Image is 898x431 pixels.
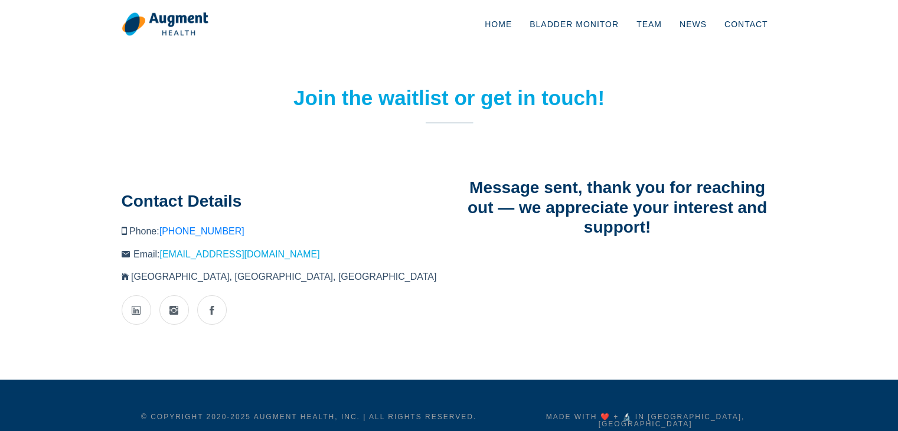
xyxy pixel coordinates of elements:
a: News [671,5,716,44]
span: Email: [133,249,320,259]
h2: Join the waitlist or get in touch! [290,86,609,110]
h3: Contact Details [122,191,440,211]
a: Bladder Monitor [521,5,628,44]
span: [GEOGRAPHIC_DATA], [GEOGRAPHIC_DATA], [GEOGRAPHIC_DATA] [131,272,436,282]
a: Contact [716,5,777,44]
a: [PHONE_NUMBER] [159,226,244,236]
a: [EMAIL_ADDRESS][DOMAIN_NAME] [159,249,319,259]
h5: Made with ❤️ + 🔬 in [GEOGRAPHIC_DATA], [GEOGRAPHIC_DATA] [514,413,777,427]
h3: Message sent, thank you for reaching out — we appreciate your interest and support! [458,178,777,237]
span: Phone: [129,226,244,236]
a: Home [476,5,521,44]
h5: © Copyright 2020- 2025 Augment Health, Inc. | All rights reserved. [122,413,497,420]
img: logo [122,12,208,37]
a: Team [628,5,671,44]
